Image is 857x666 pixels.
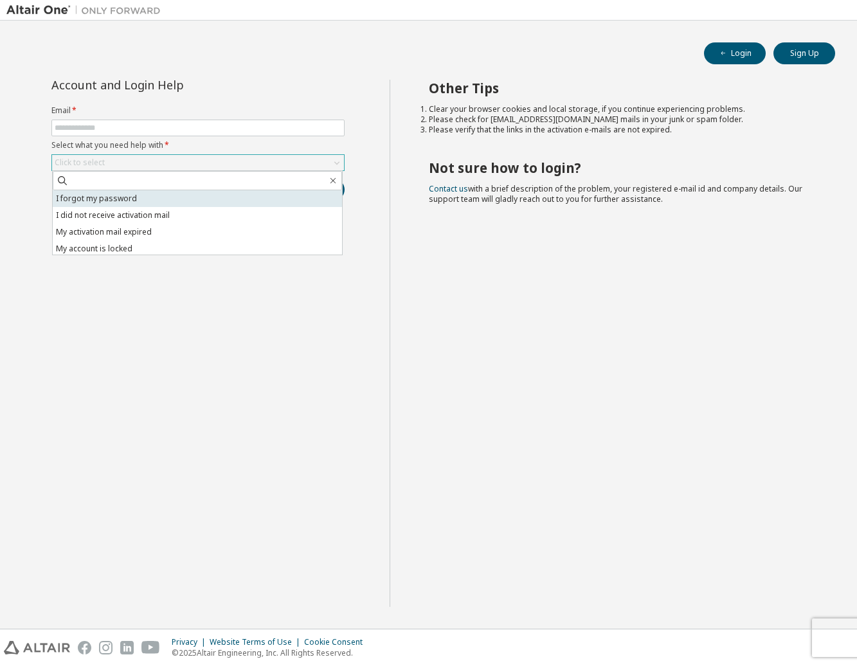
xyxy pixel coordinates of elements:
[51,80,286,90] div: Account and Login Help
[120,641,134,654] img: linkedin.svg
[429,159,812,176] h2: Not sure how to login?
[172,637,210,647] div: Privacy
[429,183,802,204] span: with a brief description of the problem, your registered e-mail id and company details. Our suppo...
[429,125,812,135] li: Please verify that the links in the activation e-mails are not expired.
[172,647,370,658] p: © 2025 Altair Engineering, Inc. All Rights Reserved.
[52,155,344,170] div: Click to select
[51,105,345,116] label: Email
[55,157,105,168] div: Click to select
[304,637,370,647] div: Cookie Consent
[704,42,766,64] button: Login
[53,190,342,207] li: I forgot my password
[429,80,812,96] h2: Other Tips
[429,104,812,114] li: Clear your browser cookies and local storage, if you continue experiencing problems.
[210,637,304,647] div: Website Terms of Use
[51,140,345,150] label: Select what you need help with
[429,114,812,125] li: Please check for [EMAIL_ADDRESS][DOMAIN_NAME] mails in your junk or spam folder.
[429,183,468,194] a: Contact us
[141,641,160,654] img: youtube.svg
[78,641,91,654] img: facebook.svg
[773,42,835,64] button: Sign Up
[4,641,70,654] img: altair_logo.svg
[99,641,113,654] img: instagram.svg
[6,4,167,17] img: Altair One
